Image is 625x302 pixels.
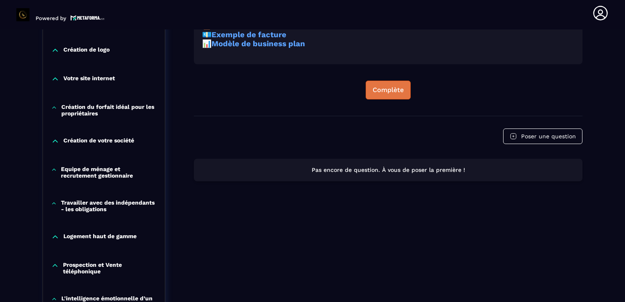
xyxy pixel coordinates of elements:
img: logo [70,14,105,21]
div: Complète [373,86,404,94]
h3: 💶 [202,30,574,39]
p: Logement haut de gamme [63,233,137,241]
p: Prospection et Vente téléphonique [63,261,157,275]
h3: 📊 [202,39,574,48]
p: Travailler avec des indépendants - les obligations [61,199,157,212]
p: Création de logo [63,46,110,54]
p: Powered by [36,15,66,21]
p: Votre site internet [63,75,115,83]
button: Complète [366,81,411,99]
a: Exemple de facture [211,30,286,39]
p: Equipe de ménage et recrutement gestionnaire [61,166,157,179]
img: logo-branding [16,8,29,21]
p: Création de votre société [63,137,134,145]
p: Pas encore de question. À vous de poser la première ! [201,166,575,174]
p: Création du forfait idéal pour les propriétaires [61,104,157,117]
a: Modèle de business plan [211,39,305,48]
button: Poser une question [503,128,582,144]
